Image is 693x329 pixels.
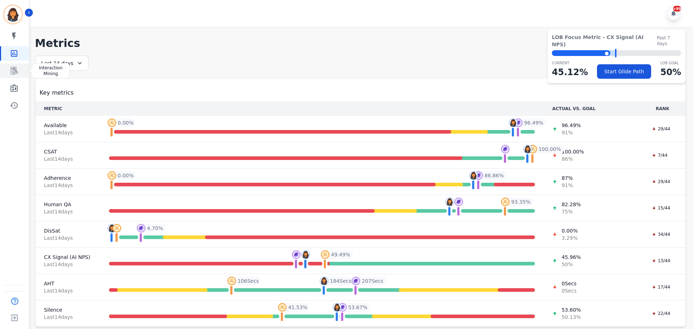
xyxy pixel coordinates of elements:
span: Past 7 days [657,35,681,47]
img: profile-pic [352,277,360,285]
img: profile-pic [514,118,523,127]
img: profile-pic [333,303,341,312]
div: 15/44 [648,204,674,212]
span: LOB Focus Metric - CX Signal (AI NPS) [552,34,657,48]
p: 45.12 % [552,66,588,79]
img: profile-pic [108,171,116,180]
div: 29/44 [648,178,674,185]
img: profile-pic [108,118,116,127]
div: 7/44 [648,152,671,159]
img: profile-pic [501,198,510,206]
span: Last 14 day s [44,313,92,321]
img: profile-pic [320,277,328,285]
p: CURRENT [552,60,588,66]
span: 0.00 % [562,227,577,234]
div: 34/44 [648,231,674,238]
th: RANK [640,101,685,116]
span: 75 % [562,208,581,215]
img: profile-pic [501,145,510,153]
img: profile-pic [474,171,483,180]
span: 207 Secs [362,277,383,285]
span: 0 Secs [562,287,576,294]
span: 4.70 % [147,225,163,232]
span: 96.49 % [524,119,543,126]
span: Key metrics [40,88,74,97]
span: 49.49 % [331,251,350,258]
span: 87 % [562,174,573,182]
span: 0 Secs [562,280,576,287]
span: 0.00 % [118,172,134,179]
span: 93.35 % [511,198,530,205]
span: Last 14 day s [44,208,92,215]
span: Adherence [44,174,92,182]
img: profile-pic [445,198,454,206]
span: CX Signal (AI NPS) [44,254,92,261]
span: 50.13 % [562,313,581,321]
h1: Metrics [35,37,686,50]
span: 91 % [562,129,581,136]
span: 86.86 % [484,172,504,179]
span: 106 Secs [237,277,259,285]
img: profile-pic [292,250,301,259]
span: 41.53 % [288,304,307,311]
span: Last 14 day s [44,129,92,136]
span: 184 Secs [330,277,351,285]
span: Human QA [44,201,92,208]
img: profile-pic [113,224,121,233]
span: 100.00 % [562,148,584,155]
span: Last 14 day s [44,182,92,189]
img: Bordered avatar [4,6,22,23]
img: profile-pic [528,145,537,153]
img: profile-pic [227,277,236,285]
img: profile-pic [321,250,330,259]
span: 45.96 % [562,254,581,261]
img: profile-pic [108,224,116,233]
img: profile-pic [301,250,310,259]
span: Silence [44,306,92,313]
div: 22/44 [648,310,674,317]
span: 53.60 % [562,306,581,313]
img: profile-pic [469,171,478,180]
span: AHT [44,280,92,287]
div: +99 [673,6,681,12]
span: Last 14 day s [44,261,92,268]
img: profile-pic [137,224,145,233]
div: 29/44 [648,125,674,133]
img: profile-pic [454,198,463,206]
span: 3.29 % [562,234,577,242]
span: 86 % [562,155,584,163]
div: ⬤ [552,50,610,56]
img: profile-pic [523,145,532,153]
p: 50 % [661,66,681,79]
span: Last 14 day s [44,287,92,294]
button: Start Glide Path [597,64,651,79]
span: DisSat [44,227,92,234]
div: Last 14 days [35,56,88,71]
span: 0.00 % [118,119,134,126]
img: profile-pic [278,303,287,312]
img: profile-pic [338,303,347,312]
div: 17/44 [648,283,674,291]
th: ACTUAL VS. GOAL [544,101,640,116]
span: 50 % [562,261,581,268]
span: Available [44,122,92,129]
span: 100.00 % [539,146,561,153]
span: CSAT [44,148,92,155]
p: LOB Goal [661,60,681,66]
span: 53.67 % [348,304,367,311]
span: Last 14 day s [44,155,92,163]
img: profile-pic [509,118,518,127]
th: METRIC [35,101,100,116]
div: 13/44 [648,257,674,264]
span: 91 % [562,182,573,189]
span: Last 14 day s [44,234,92,242]
span: 82.28 % [562,201,581,208]
span: 96.49 % [562,122,581,129]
